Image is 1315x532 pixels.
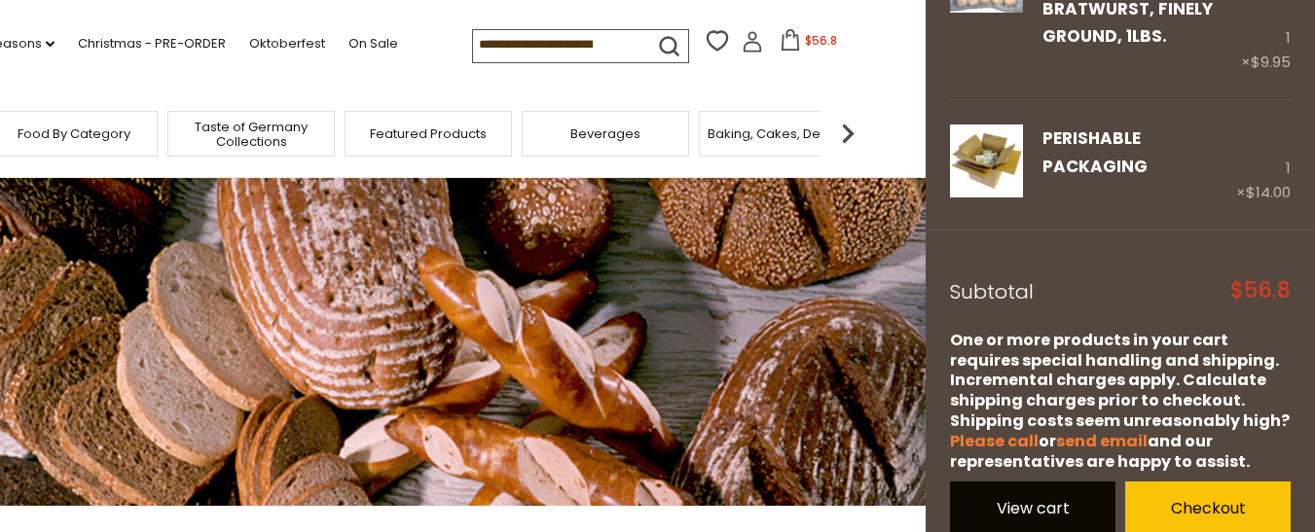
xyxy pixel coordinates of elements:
[950,124,1023,197] img: PERISHABLE Packaging
[767,29,850,58] button: $56.8
[950,430,1039,452] a: Please call
[1230,280,1291,301] span: $56.8
[18,126,130,141] a: Food By Category
[1056,430,1148,452] a: send email
[570,126,640,141] a: Beverages
[950,124,1023,204] a: PERISHABLE Packaging
[1246,182,1291,202] span: $14.00
[249,33,325,54] a: Oktoberfest
[1251,52,1291,72] span: $9.95
[1042,126,1148,177] a: PERISHABLE Packaging
[828,114,867,153] img: next arrow
[348,33,398,54] a: On Sale
[708,126,858,141] a: Baking, Cakes, Desserts
[950,331,1291,473] div: One or more products in your cart requires special handling and shipping. Incremental charges app...
[173,120,329,149] a: Taste of Germany Collections
[950,278,1034,305] span: Subtotal
[805,32,837,49] span: $56.8
[370,126,487,141] a: Featured Products
[78,33,226,54] a: Christmas - PRE-ORDER
[1236,124,1291,204] div: 1 ×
